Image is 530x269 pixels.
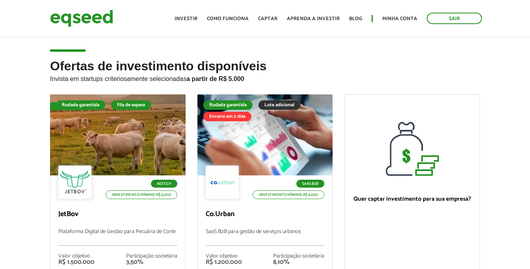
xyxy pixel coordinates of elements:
a: Blog [349,16,362,21]
a: Minha conta [382,16,417,21]
div: Rodada garantida [56,100,105,110]
p: Agtech [151,180,177,188]
a: Como funciona [207,16,249,21]
img: EqSeed [50,8,113,29]
p: Plataforma Digital de Gestão para Pecuária de Corte [58,229,177,246]
a: Sair [427,13,482,24]
p: Quer captar investimento para sua empresa? [353,196,472,203]
div: Encerra em 2 dias [203,112,251,121]
p: JetBov [58,210,177,219]
p: Investimento mínimo: R$ 5.000 [253,190,324,199]
p: Investimento mínimo: R$ 5.000 [106,190,177,199]
div: 8,10% [273,259,324,265]
div: Lote adicional [258,100,300,110]
p: Invista em startups criteriosamente selecionadas [50,73,480,83]
div: Participação societária [126,254,177,259]
div: 3,50% [126,259,177,265]
a: Captar [258,16,277,21]
a: Investir [175,16,197,21]
div: R$ 1.200.000 [206,259,242,265]
p: SaaS B2B [296,180,324,188]
div: Fila de espera [111,100,151,110]
h2: Ofertas de investimento disponíveis [50,59,480,94]
div: Valor objetivo [206,254,242,259]
div: Fila de espera [50,102,90,110]
div: Participação societária [273,254,324,259]
div: Rodada garantida [203,100,253,110]
a: Aprenda a investir [287,16,340,21]
div: R$ 1.500.000 [58,259,95,265]
strong: a partir de R$ 5.000 [186,75,244,82]
p: SaaS B2B para gestão de serviços urbanos [206,229,325,246]
div: Valor objetivo [58,254,95,259]
p: Co.Urban [206,210,325,219]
